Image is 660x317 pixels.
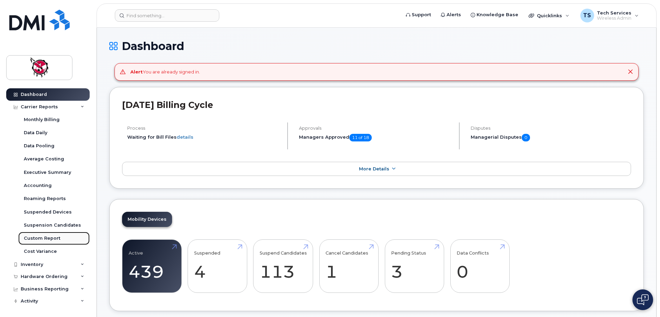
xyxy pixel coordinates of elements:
div: You are already signed in. [130,69,200,75]
h4: Process [127,126,281,131]
a: Pending Status 3 [391,244,438,289]
img: Open chat [637,294,649,305]
a: Suspend Candidates 113 [260,244,307,289]
h4: Approvals [299,126,453,131]
h2: [DATE] Billing Cycle [122,100,631,110]
a: Mobility Devices [122,212,172,227]
h5: Managerial Disputes [471,134,631,141]
span: 0 [522,134,530,141]
span: More Details [359,166,389,171]
a: Suspended 4 [194,244,241,289]
span: 11 of 18 [349,134,372,141]
h5: Managers Approved [299,134,453,141]
h1: Dashboard [109,40,644,52]
a: Data Conflicts 0 [457,244,503,289]
a: Active 439 [129,244,175,289]
li: Waiting for Bill Files [127,134,281,140]
a: Cancel Candidates 1 [326,244,372,289]
h4: Disputes [471,126,631,131]
a: details [177,134,193,140]
strong: Alert [130,69,143,75]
